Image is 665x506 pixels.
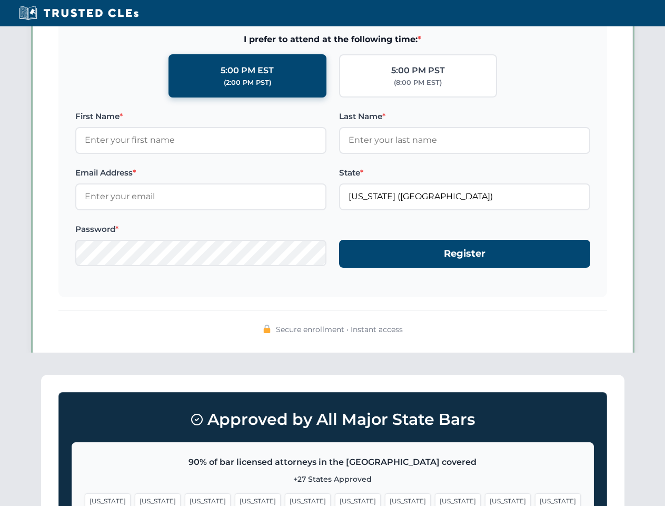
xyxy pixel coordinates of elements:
[339,110,590,123] label: Last Name
[75,110,326,123] label: First Name
[339,183,590,210] input: Florida (FL)
[221,64,274,77] div: 5:00 PM EST
[263,325,271,333] img: 🔒
[75,183,326,210] input: Enter your email
[85,455,581,469] p: 90% of bar licensed attorneys in the [GEOGRAPHIC_DATA] covered
[75,127,326,153] input: Enter your first name
[394,77,442,88] div: (8:00 PM EST)
[339,240,590,268] button: Register
[85,473,581,485] p: +27 States Approved
[276,324,403,335] span: Secure enrollment • Instant access
[75,33,590,46] span: I prefer to attend at the following time:
[72,405,594,434] h3: Approved by All Major State Bars
[339,167,590,179] label: State
[391,64,445,77] div: 5:00 PM PST
[339,127,590,153] input: Enter your last name
[75,167,326,179] label: Email Address
[16,5,142,21] img: Trusted CLEs
[75,223,326,236] label: Password
[224,77,271,88] div: (2:00 PM PST)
